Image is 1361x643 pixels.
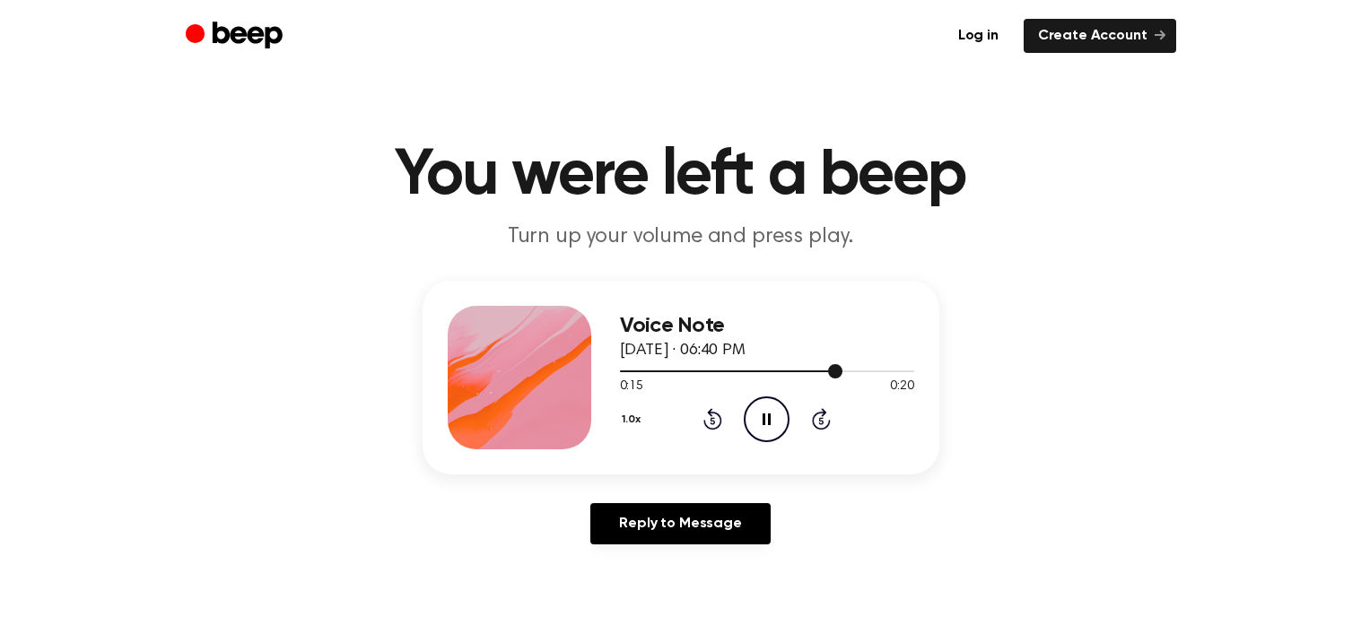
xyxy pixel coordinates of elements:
[1024,19,1176,53] a: Create Account
[620,314,914,338] h3: Voice Note
[890,378,913,396] span: 0:20
[186,19,287,54] a: Beep
[222,143,1140,208] h1: You were left a beep
[944,19,1013,53] a: Log in
[336,222,1025,252] p: Turn up your volume and press play.
[590,503,770,544] a: Reply to Message
[620,404,648,435] button: 1.0x
[620,343,746,359] span: [DATE] · 06:40 PM
[620,378,643,396] span: 0:15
